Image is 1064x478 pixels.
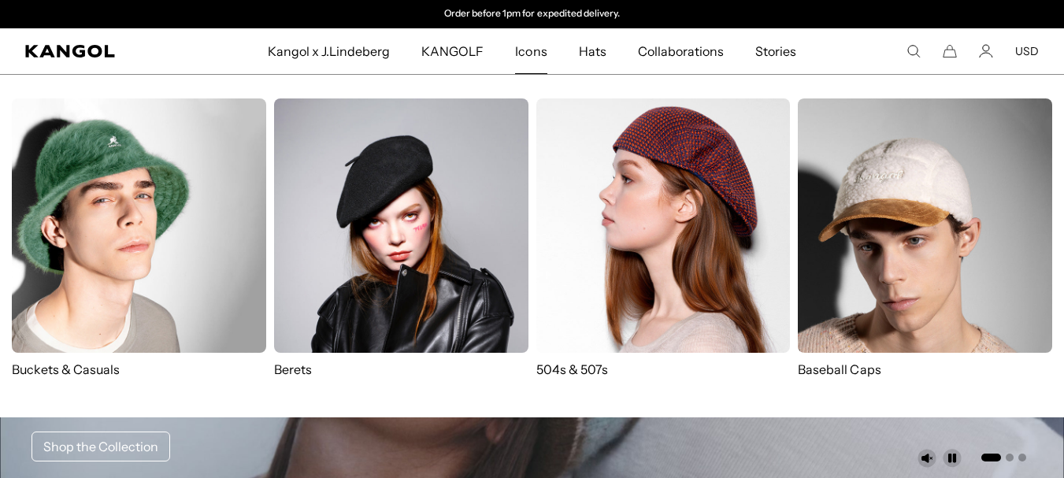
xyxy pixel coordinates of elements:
[755,28,796,74] span: Stories
[421,28,484,74] span: KANGOLF
[979,44,993,58] a: Account
[444,8,620,20] p: Order before 1pm for expedited delivery.
[499,28,562,74] a: Icons
[536,98,791,378] a: 504s & 507s
[406,28,499,74] a: KANGOLF
[563,28,622,74] a: Hats
[274,361,528,378] p: Berets
[981,454,1001,461] button: Go to slide 1
[515,28,547,74] span: Icons
[798,98,1052,394] a: Baseball Caps
[370,8,695,20] slideshow-component: Announcement bar
[943,44,957,58] button: Cart
[12,361,266,378] p: Buckets & Casuals
[1015,44,1039,58] button: USD
[1018,454,1026,461] button: Go to slide 3
[638,28,724,74] span: Collaborations
[32,432,170,461] a: Shop the Collection
[798,361,1052,378] p: Baseball Caps
[12,98,266,378] a: Buckets & Casuals
[579,28,606,74] span: Hats
[536,361,791,378] p: 504s & 507s
[918,449,936,468] button: Unmute
[268,28,391,74] span: Kangol x J.Lindeberg
[370,8,695,20] div: Announcement
[370,8,695,20] div: 2 of 2
[1006,454,1014,461] button: Go to slide 2
[252,28,406,74] a: Kangol x J.Lindeberg
[622,28,740,74] a: Collaborations
[25,45,176,57] a: Kangol
[906,44,921,58] summary: Search here
[740,28,812,74] a: Stories
[943,449,962,468] button: Pause
[274,98,528,378] a: Berets
[980,450,1026,463] ul: Select a slide to show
